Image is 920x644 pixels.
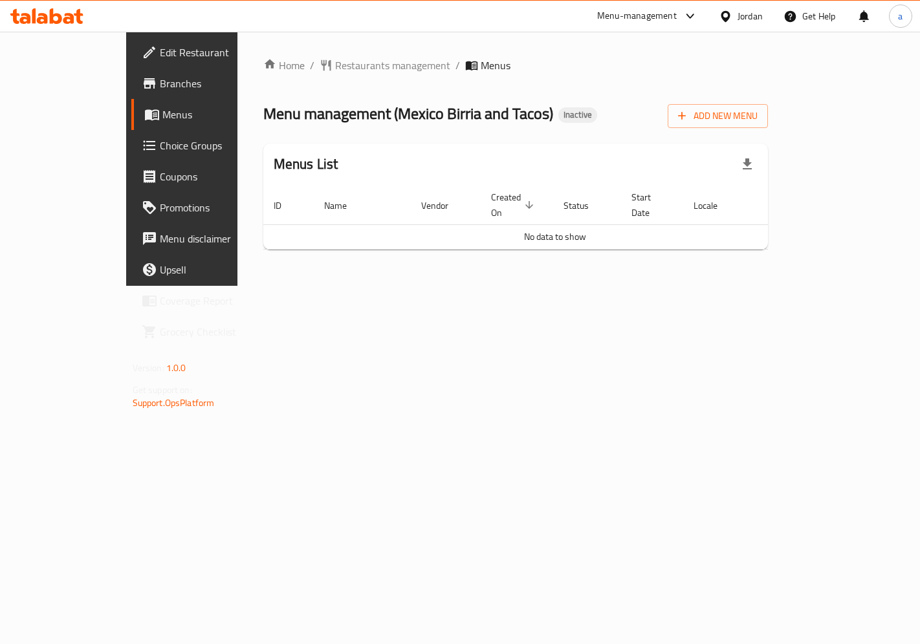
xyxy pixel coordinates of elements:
[162,107,269,122] span: Menus
[133,394,215,411] a: Support.OpsPlatform
[131,161,279,192] a: Coupons
[263,99,553,128] span: Menu management ( Mexico Birria and Tacos )
[597,8,677,24] div: Menu-management
[131,37,279,68] a: Edit Restaurant
[131,254,279,285] a: Upsell
[491,189,538,220] span: Created On
[455,58,460,73] li: /
[274,155,338,174] h2: Menus List
[668,104,768,128] button: Add New Menu
[524,228,586,245] span: No data to show
[131,223,279,254] a: Menu disclaimer
[160,169,269,184] span: Coupons
[335,58,450,73] span: Restaurants management
[310,58,314,73] li: /
[131,316,279,347] a: Grocery Checklist
[898,9,903,23] span: a
[166,360,186,376] span: 1.0.0
[160,324,269,339] span: Grocery Checklist
[694,198,734,213] span: Locale
[732,149,763,180] div: Export file
[160,45,269,60] span: Edit Restaurant
[160,76,269,91] span: Branches
[481,58,510,73] span: Menus
[324,198,364,213] span: Name
[274,198,298,213] span: ID
[263,58,769,73] nav: breadcrumb
[160,231,269,246] span: Menu disclaimer
[160,138,269,153] span: Choice Groups
[160,200,269,215] span: Promotions
[131,192,279,223] a: Promotions
[263,186,847,250] table: enhanced table
[564,198,606,213] span: Status
[133,381,192,398] span: Get support on:
[131,99,279,130] a: Menus
[131,285,279,316] a: Coverage Report
[131,68,279,99] a: Branches
[631,189,668,220] span: Start Date
[131,130,279,161] a: Choice Groups
[738,9,763,23] div: Jordan
[263,58,305,73] a: Home
[133,360,164,376] span: Version:
[558,107,597,123] div: Inactive
[160,293,269,308] span: Coverage Report
[160,262,269,277] span: Upsell
[421,198,465,213] span: Vendor
[320,58,450,73] a: Restaurants management
[750,186,847,225] th: Actions
[678,108,758,124] span: Add New Menu
[558,109,597,120] span: Inactive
